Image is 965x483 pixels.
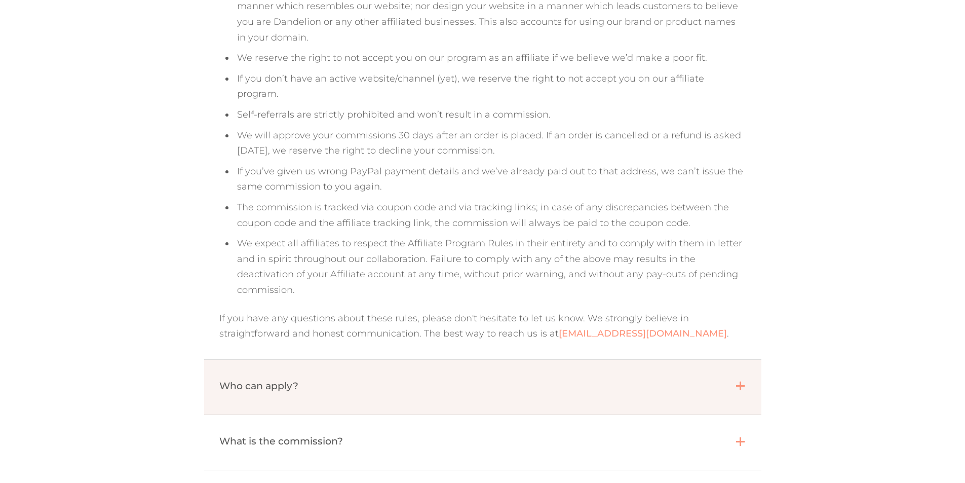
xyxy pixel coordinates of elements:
[736,436,745,447] div: 
[235,50,746,66] li: We reserve the right to not accept you on our program as an affiliate if we believe we’d make a p...
[219,311,746,342] div: If you have any questions about these rules, please don't hesitate to let us know. We strongly be...
[235,107,746,123] li: Self-referrals are strictly prohibited and won’t result in a commission.
[235,164,746,195] li: If you’ve given us wrong PayPal payment details and we’ve already paid out to that address, we ca...
[559,328,727,339] a: [EMAIL_ADDRESS][DOMAIN_NAME]
[736,381,745,391] div: 
[235,128,746,159] li: We will approve your commissions 30 days after an order is placed. If an order is cancelled or a ...
[219,433,720,450] div: What is the commission?
[235,200,746,231] li: The commission is tracked via coupon code and via tracking links; in case of any discrepancies be...
[235,71,746,102] li: If you don’t have an active website/channel (yet), we reserve the right to not accept you on our ...
[219,378,720,394] div: Who can apply?
[235,236,746,298] li: We expect all affiliates to respect the Affiliate Program Rules in their entirety and to comply w...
